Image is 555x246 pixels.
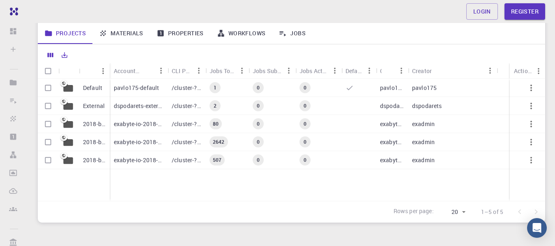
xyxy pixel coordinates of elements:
div: Actions [510,63,545,79]
button: Menu [328,64,341,77]
p: pavlo175-default [114,84,159,92]
p: 1–5 of 5 [481,208,503,216]
button: Menu [154,64,168,77]
p: exadmin [412,156,435,164]
button: Menu [363,64,376,77]
a: Projects [38,23,92,44]
button: Sort [382,64,395,77]
p: exabyte-io [380,120,404,128]
img: logo [7,7,18,16]
div: Jobs Subm. [249,63,295,79]
div: Accounting slug [110,63,168,79]
button: Menu [484,64,497,77]
p: 2018-bg-study-phase-I [83,156,106,164]
div: Owner [380,63,382,79]
span: 0 [300,138,310,145]
div: Jobs Total [205,63,249,79]
span: 2642 [210,138,228,145]
p: /cluster-???-share/groups/exabyte-io/exabyte-io-2018-bg-study-phase-i [172,156,201,164]
span: 80 [210,120,222,127]
p: pavlo175 [380,84,404,92]
p: exabyte-io [380,138,404,146]
p: pavlo175 [412,84,437,92]
button: Menu [97,64,110,78]
div: Jobs Subm. [253,63,282,79]
span: 0 [253,84,263,91]
button: Export [58,48,71,62]
p: exabyte-io-2018-bg-study-phase-i [114,156,164,164]
span: 0 [253,120,263,127]
div: Open Intercom Messenger [527,218,547,238]
div: Jobs Active [299,63,328,79]
a: Jobs [272,23,312,44]
div: Owner [376,63,408,79]
p: exadmin [412,120,435,128]
span: 2 [210,102,220,109]
span: 0 [253,156,263,163]
p: 2018-bg-study-phase-III [83,138,106,146]
p: /cluster-???-home/dspodarets/dspodarets-external [172,102,201,110]
p: exabyte-io [380,156,404,164]
p: /cluster-???-share/groups/exabyte-io/exabyte-io-2018-bg-study-phase-i-ph [172,120,201,128]
span: 0 [253,102,263,109]
button: Menu [192,64,205,77]
p: External [83,102,105,110]
span: 1 [210,84,220,91]
div: Jobs Active [295,63,341,79]
span: 507 [210,156,225,163]
p: exadmin [412,138,435,146]
a: Properties [150,23,210,44]
a: Register [504,3,545,20]
span: 0 [300,120,310,127]
div: Default [345,63,363,79]
button: Columns [44,48,58,62]
div: Name [79,63,110,79]
p: Default [83,84,102,92]
a: Materials [92,23,150,44]
button: Sort [83,64,97,78]
div: Accounting slug [114,63,141,79]
p: dspodarets [380,102,404,110]
p: dspodarets-external [114,102,164,110]
button: Menu [532,64,545,78]
button: Menu [282,64,295,77]
div: Actions [514,63,532,79]
span: 0 [300,102,310,109]
div: Jobs Total [210,63,235,79]
span: 0 [300,156,310,163]
p: /cluster-???-home/pavlo175/pavlo175-default [172,84,201,92]
p: dspodarets [412,102,442,110]
a: Login [466,3,498,20]
button: Sort [432,64,445,77]
p: exabyte-io-2018-bg-study-phase-iii [114,138,164,146]
a: Workflows [210,23,272,44]
div: 20 [437,206,468,218]
div: CLI Path [168,63,205,79]
div: Icon [58,63,79,79]
p: 2018-bg-study-phase-i-ph [83,120,106,128]
div: CLI Path [172,63,192,79]
button: Menu [235,64,249,77]
button: Menu [395,64,408,77]
p: /cluster-???-share/groups/exabyte-io/exabyte-io-2018-bg-study-phase-iii [172,138,201,146]
div: Default [341,63,376,79]
button: Sort [141,64,154,77]
span: 0 [253,138,263,145]
p: Rows per page: [394,207,434,216]
div: Creator [408,63,497,79]
span: 0 [300,84,310,91]
p: exabyte-io-2018-bg-study-phase-i-ph [114,120,164,128]
div: Creator [412,63,432,79]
